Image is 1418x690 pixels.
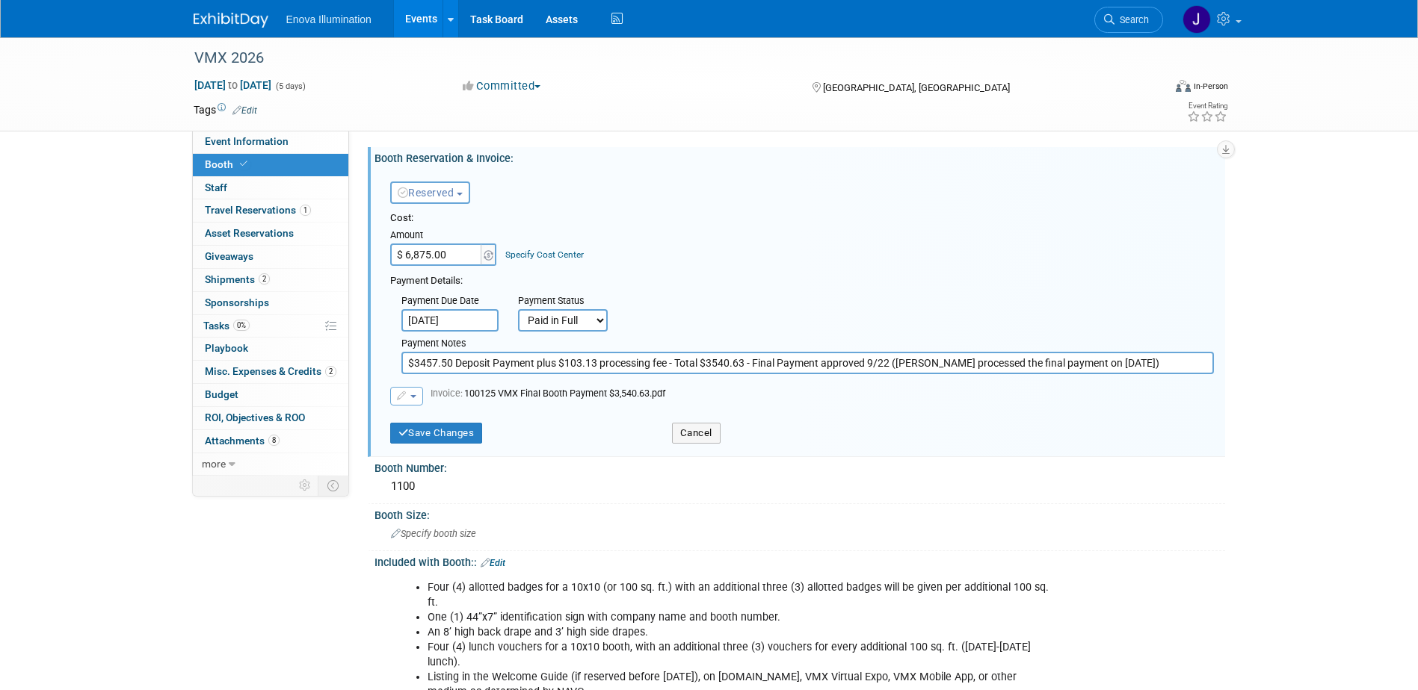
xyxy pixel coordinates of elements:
td: Toggle Event Tabs [318,476,348,495]
li: Four (4) allotted badges for a 10x10 (or 100 sq. ft.) with an additional three (3) allotted badge... [428,580,1052,610]
div: Payment Details: [390,270,1214,288]
a: Asset Reservations [193,223,348,245]
a: Edit [481,558,505,568]
span: 100125 VMX Final Booth Payment $3,540.63.pdf [431,388,665,399]
li: Four (4) lunch vouchers for a 10x10 booth, with an additional three (3) vouchers for every additi... [428,640,1052,670]
div: Event Format [1075,78,1229,100]
span: Playbook [205,342,248,354]
div: Payment Due Date [401,294,496,309]
a: Giveaways [193,246,348,268]
span: Booth [205,158,250,170]
span: 2 [325,366,336,377]
div: Payment Notes [401,337,1214,352]
div: Booth Size: [374,504,1225,523]
div: Payment Status [518,294,618,309]
img: Janelle Tlusty [1183,5,1211,34]
a: Sponsorships [193,292,348,314]
button: Cancel [672,423,721,444]
a: Search [1094,7,1163,33]
span: Asset Reservations [205,227,294,239]
span: 2 [259,273,270,285]
span: Tasks [203,320,250,332]
span: 0% [233,320,250,331]
span: Travel Reservations [205,204,311,216]
span: to [226,79,240,91]
div: Cost: [390,211,1214,226]
img: Format-Inperson.png [1176,80,1191,92]
span: Giveaways [205,250,253,262]
span: more [202,458,226,470]
span: [DATE] [DATE] [194,78,272,92]
span: Invoice: [431,388,464,399]
a: ROI, Objectives & ROO [193,407,348,429]
div: Booth Number: [374,457,1225,476]
span: Specify booth size [391,528,476,539]
span: Budget [205,388,238,400]
button: Reserved [390,181,470,204]
a: Specify Cost Center [505,249,584,260]
a: Staff [193,177,348,199]
span: Search [1115,14,1149,25]
a: Attachments8 [193,430,348,453]
a: Tasks0% [193,315,348,338]
a: Playbook [193,338,348,360]
div: 1100 [386,475,1214,498]
span: Enova Illumination [286,13,372,25]
i: Booth reservation complete [240,160,247,168]
a: Edit [232,105,257,116]
span: 1 [300,205,311,216]
span: (5 days) [274,81,306,91]
a: Booth [193,154,348,176]
div: VMX 2026 [189,45,1141,72]
div: Amount [390,229,499,243]
span: Reserved [398,187,454,199]
span: Event Information [205,135,289,147]
td: Tags [194,102,257,117]
div: Booth Reservation & Invoice: [374,147,1225,166]
div: Event Rating [1187,102,1227,110]
span: Shipments [205,273,270,285]
span: Staff [205,181,227,193]
span: 8 [268,435,280,446]
a: Budget [193,384,348,406]
div: Included with Booth:: [374,551,1225,571]
span: [GEOGRAPHIC_DATA], [GEOGRAPHIC_DATA] [823,82,1010,93]
a: Travel Reservations1 [193,199,348,222]
span: ROI, Objectives & ROO [205,411,305,423]
button: Committed [457,78,546,94]
li: An 8’ high back drape and 3’ high side drapes. [428,625,1052,640]
div: In-Person [1193,81,1228,92]
li: One (1) 44”x7” identification sign with company name and booth number. [428,610,1052,625]
a: Misc. Expenses & Credits2 [193,361,348,383]
span: Misc. Expenses & Credits [205,365,336,377]
span: Attachments [205,435,280,447]
a: Event Information [193,131,348,153]
span: Sponsorships [205,296,269,308]
img: ExhibitDay [194,13,268,28]
td: Personalize Event Tab Strip [292,476,318,495]
a: more [193,453,348,476]
button: Save Changes [390,423,483,444]
a: Shipments2 [193,269,348,291]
